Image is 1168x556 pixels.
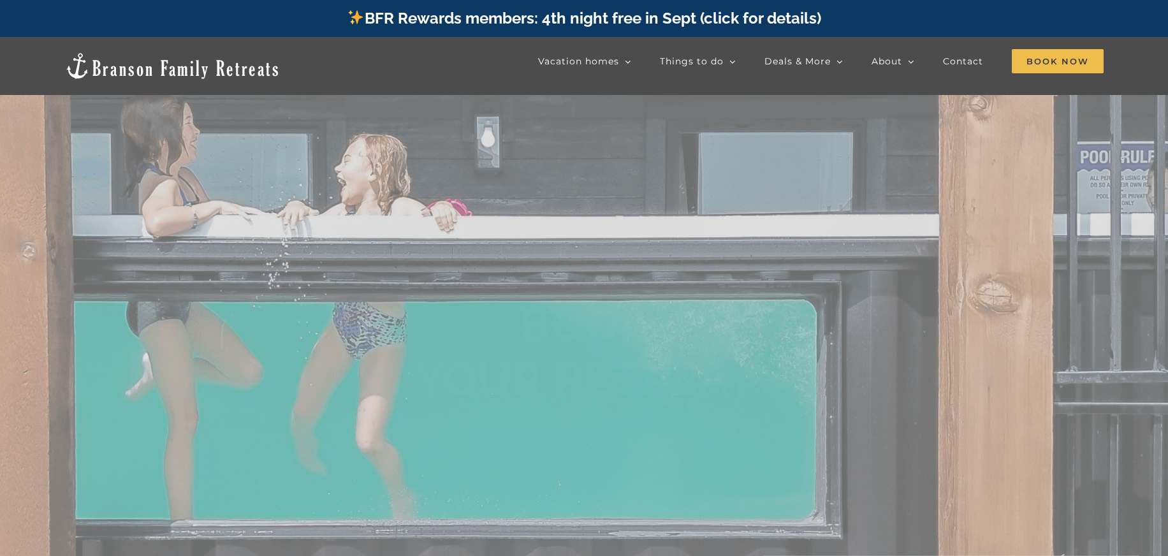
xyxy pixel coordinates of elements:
[414,297,754,406] b: BOOK YOUR RETREAT
[943,48,983,74] a: Contact
[347,9,821,27] a: BFR Rewards members: 4th night free in Sept (click for details)
[872,57,902,66] span: About
[1012,49,1104,73] span: Book Now
[764,48,843,74] a: Deals & More
[660,57,724,66] span: Things to do
[764,57,831,66] span: Deals & More
[64,52,281,80] img: Branson Family Retreats Logo
[1012,48,1104,74] a: Book Now
[348,10,363,25] img: ✨
[538,48,631,74] a: Vacation homes
[872,48,914,74] a: About
[538,57,619,66] span: Vacation homes
[660,48,736,74] a: Things to do
[538,48,1104,74] nav: Main Menu
[943,57,983,66] span: Contact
